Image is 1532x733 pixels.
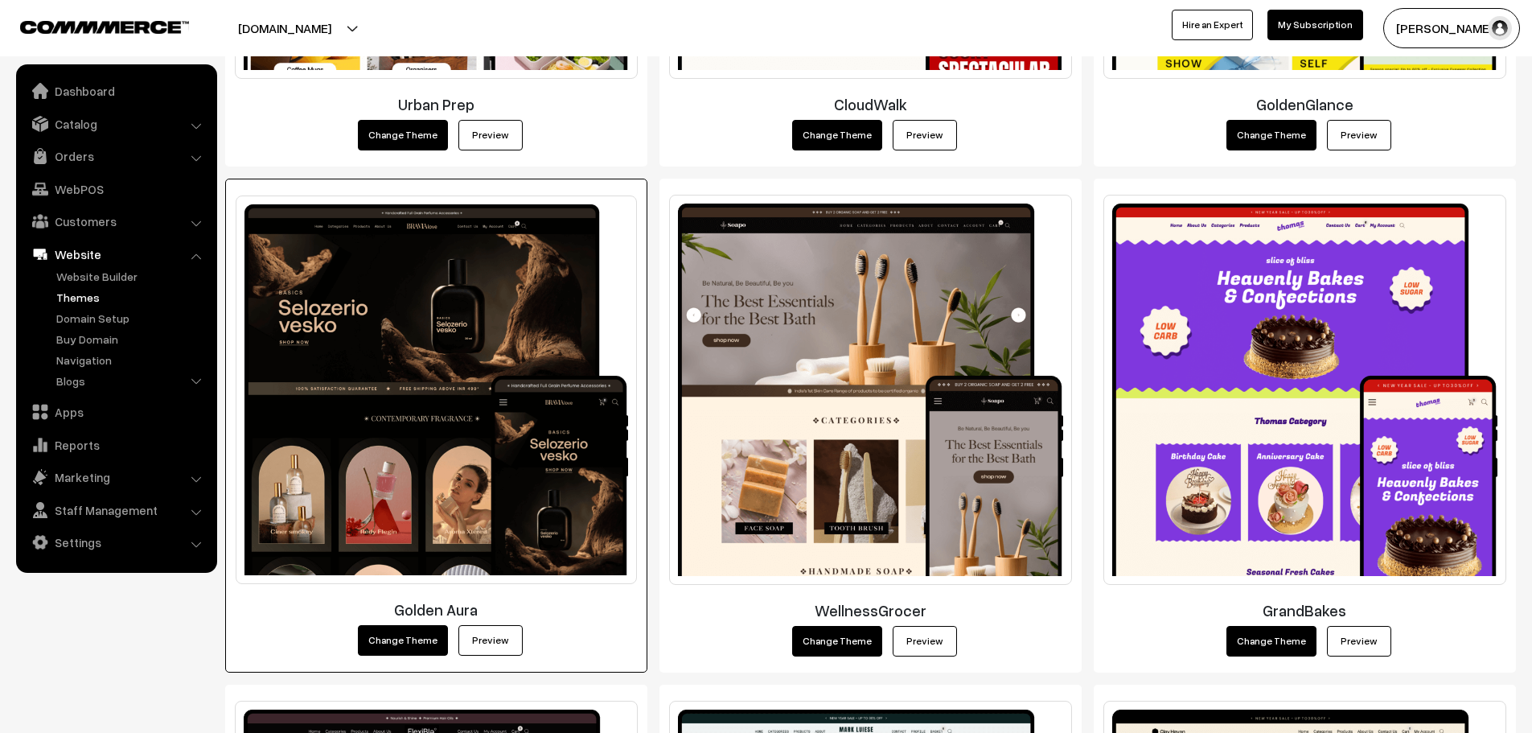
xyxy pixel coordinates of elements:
button: Change Theme [792,626,882,657]
img: Golden Aura [236,196,637,584]
a: Hire an Expert [1172,10,1253,40]
a: Website Builder [52,268,212,285]
a: Themes [52,289,212,306]
img: COMMMERCE [20,21,189,33]
button: Change Theme [358,625,448,656]
h3: WellnessGrocer [669,601,1072,620]
a: Staff Management [20,496,212,525]
a: Preview [893,120,957,150]
h3: GoldenGlance [1103,95,1506,113]
h3: Urban Prep [235,95,638,113]
a: Website [20,240,212,269]
a: Preview [458,120,523,150]
a: Customers [20,207,212,236]
a: Catalog [20,109,212,138]
a: COMMMERCE [20,16,161,35]
button: Change Theme [1226,626,1316,657]
a: Blogs [52,373,212,389]
a: Orders [20,142,212,171]
button: Change Theme [1226,120,1316,150]
h3: CloudWalk [669,95,1072,113]
h3: Golden Aura [236,600,637,619]
a: Preview [458,625,523,656]
a: Dashboard [20,76,212,105]
a: Preview [1327,626,1391,657]
a: Preview [1327,120,1391,150]
a: Apps [20,397,212,426]
a: My Subscription [1267,10,1363,40]
a: Settings [20,528,212,557]
a: Reports [20,430,212,459]
button: Change Theme [358,120,448,150]
a: Marketing [20,463,212,492]
button: Change Theme [792,120,882,150]
button: [DOMAIN_NAME] [182,8,388,48]
a: WebPOS [20,175,212,204]
a: Preview [893,626,957,657]
h3: GrandBakes [1103,601,1506,620]
a: Domain Setup [52,310,212,327]
a: Buy Domain [52,331,212,348]
a: Navigation [52,352,212,369]
img: GrandBakes [1103,195,1506,585]
button: [PERSON_NAME] [1383,8,1520,48]
img: WellnessGrocer [669,195,1072,585]
img: user [1488,16,1512,40]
